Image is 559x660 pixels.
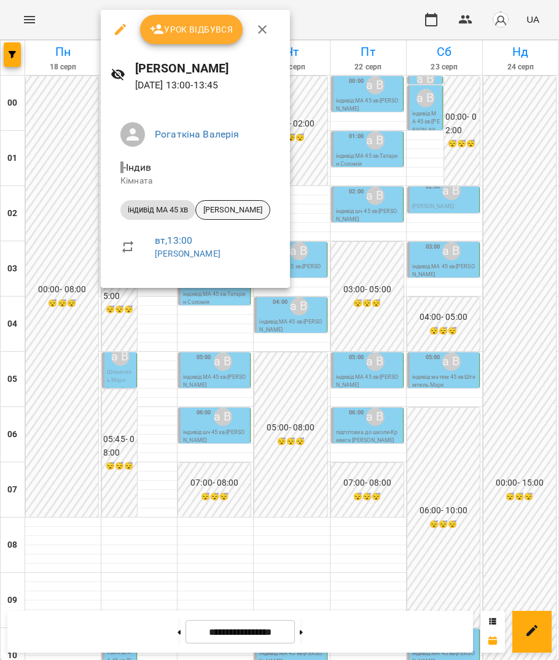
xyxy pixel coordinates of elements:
[120,175,270,187] p: Кімната
[155,235,192,246] a: вт , 13:00
[135,78,280,93] p: [DATE] 13:00 - 13:45
[135,59,280,78] h6: [PERSON_NAME]
[196,204,270,215] span: [PERSON_NAME]
[155,128,240,140] a: Рогаткіна Валерія
[195,200,270,220] div: [PERSON_NAME]
[140,15,243,44] button: Урок відбувся
[155,249,221,258] a: [PERSON_NAME]
[150,22,233,37] span: Урок відбувся
[120,161,154,173] span: - Індив
[120,204,195,215] span: індивід МА 45 хв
